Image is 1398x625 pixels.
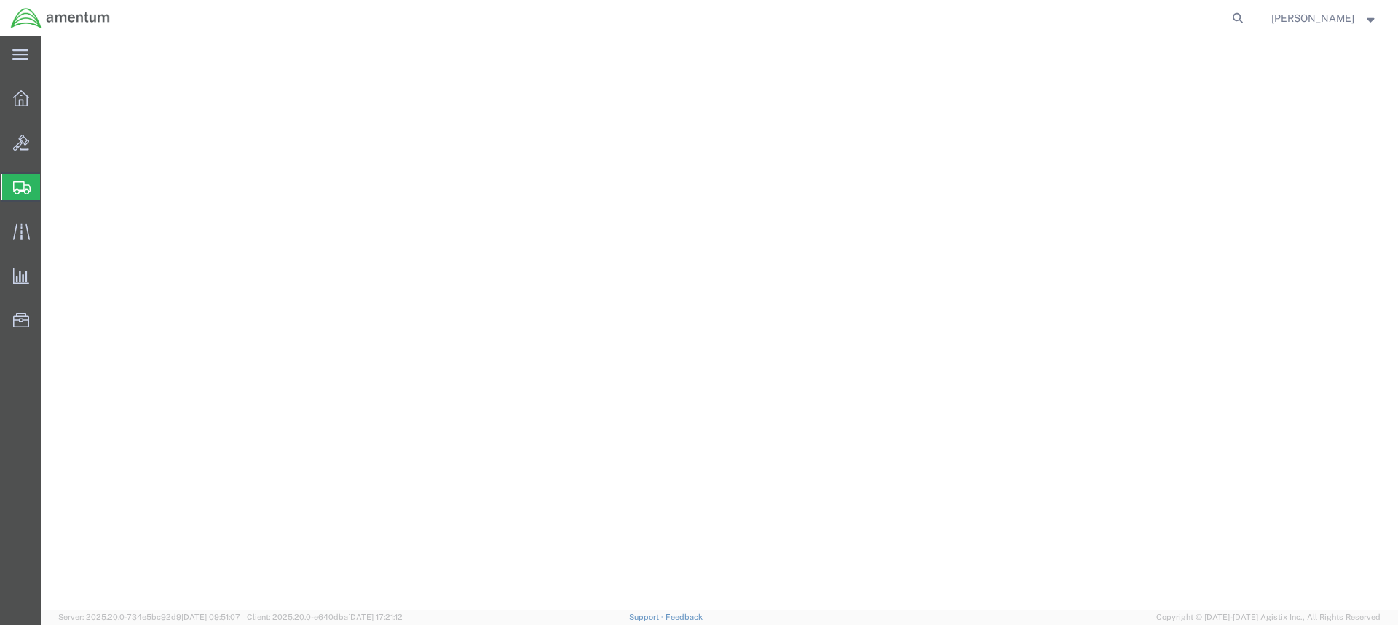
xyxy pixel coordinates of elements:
span: [DATE] 09:51:07 [181,613,240,621]
button: [PERSON_NAME] [1271,9,1378,27]
span: [DATE] 17:21:12 [348,613,403,621]
span: Server: 2025.20.0-734e5bc92d9 [58,613,240,621]
span: Copyright © [DATE]-[DATE] Agistix Inc., All Rights Reserved [1156,611,1381,624]
img: logo [10,7,111,29]
span: Alvaro Borbon [1271,10,1354,26]
a: Support [629,613,666,621]
iframe: FS Legacy Container [41,36,1398,610]
a: Feedback [666,613,703,621]
span: Client: 2025.20.0-e640dba [247,613,403,621]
